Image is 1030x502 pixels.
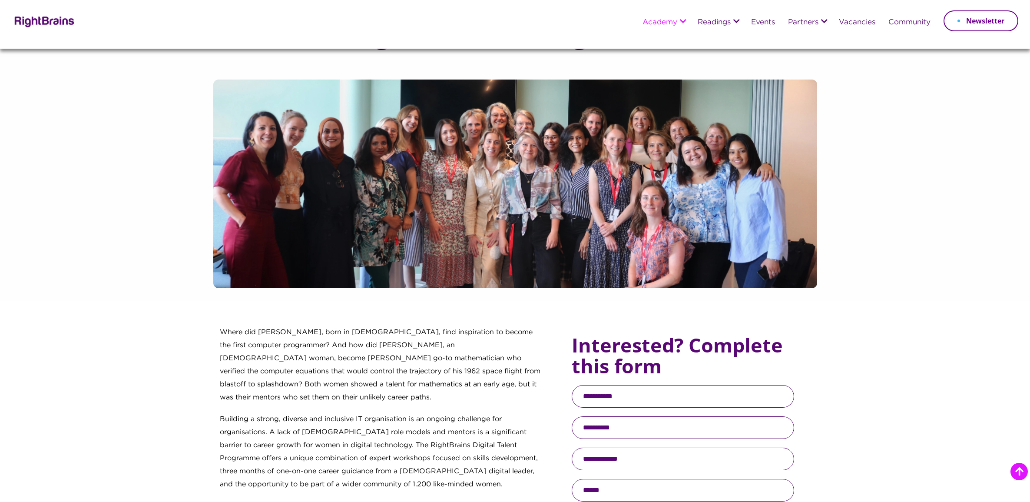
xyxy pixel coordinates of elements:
p: Where did [PERSON_NAME], born in [DEMOGRAPHIC_DATA], find inspiration to become the first compute... [220,326,543,413]
a: Community [888,19,931,27]
a: Partners [788,19,818,27]
h4: Interested? Complete this form [572,326,794,385]
p: Building a strong, diverse and inclusive IT organisation is an ongoing challenge for organisation... [220,413,543,500]
a: Newsletter [944,10,1018,31]
img: Rightbrains [12,15,75,27]
a: Academy [643,19,677,27]
a: Events [751,19,775,27]
a: Vacancies [839,19,875,27]
a: Readings [698,19,731,27]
